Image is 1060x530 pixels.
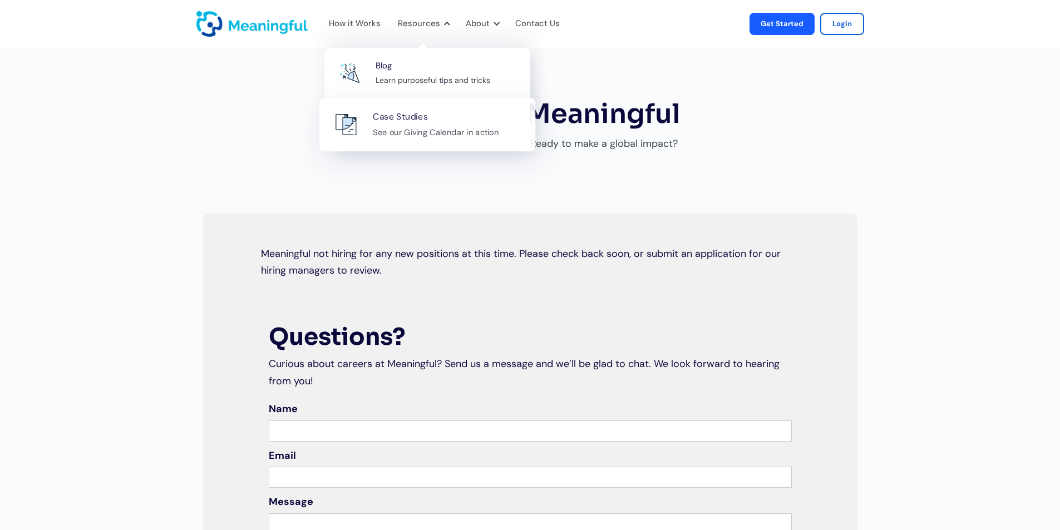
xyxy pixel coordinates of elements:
label: Message [269,493,792,511]
div: About [459,6,503,42]
a: Contact Us [515,17,560,31]
strong: Questions? [269,322,406,351]
a: BlogLearn purposeful tips and tricks [324,48,530,99]
div: Curious about careers at Meaningful? Send us a message and we’ll be glad to chat. We look forward... [269,355,792,389]
div: Learn purposeful tips and tricks [376,74,490,87]
div: How it Works [322,6,386,42]
label: Email [269,447,792,464]
div: Meaningful not hiring for any new positions at this time. Please check back soon, or submit an ap... [261,245,800,279]
img: Blog Icon [334,114,358,135]
nav: Resources [324,42,530,150]
a: Blog IconCase StudiesSee our Giving Calendar in action [319,97,535,151]
div: Resources [391,6,453,42]
a: Login [820,13,864,35]
label: Name [269,400,792,418]
div: See our Giving Calendar in action [373,125,499,139]
div: Contact Us [509,6,573,42]
a: How it Works [329,17,372,31]
div: Resources [398,17,440,31]
div: Case Studies [373,110,428,125]
a: Get Started [750,13,815,35]
div: About [466,17,490,31]
a: home [196,11,224,37]
div: How it Works [329,17,381,31]
div: Blog [376,59,392,73]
